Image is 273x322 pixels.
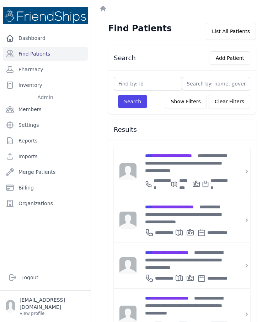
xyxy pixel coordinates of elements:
p: [EMAIL_ADDRESS][DOMAIN_NAME] [20,296,85,311]
a: Settings [3,118,88,132]
img: Medical Missions EMR [3,7,88,24]
button: Add Patient [210,51,250,65]
button: Clear Filters [209,95,250,108]
a: Merge Patients [3,165,88,179]
a: Inventory [3,78,88,92]
a: Organizations [3,196,88,211]
a: Reports [3,134,88,148]
a: Find Patients [3,47,88,61]
img: person-242608b1a05df3501eefc295dc1bc67a.jpg [119,212,136,229]
p: View profile [20,311,85,316]
a: Pharmacy [3,62,88,77]
a: Dashboard [3,31,88,45]
h3: Search [114,54,136,62]
span: Admin [34,94,56,101]
img: person-242608b1a05df3501eefc295dc1bc67a.jpg [119,257,136,274]
h3: Results [114,125,250,134]
input: Search by: name, government id or phone [182,77,250,90]
h1: Find Patients [108,23,172,34]
button: Show Filters [165,95,207,108]
img: person-242608b1a05df3501eefc295dc1bc67a.jpg [119,163,136,180]
input: Find by: id [114,77,182,90]
div: List All Patients [206,23,256,40]
button: Search [118,95,147,108]
a: [EMAIL_ADDRESS][DOMAIN_NAME] View profile [6,296,85,316]
a: Logout [6,270,85,285]
a: Members [3,102,88,116]
a: Billing [3,181,88,195]
a: Imports [3,149,88,163]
